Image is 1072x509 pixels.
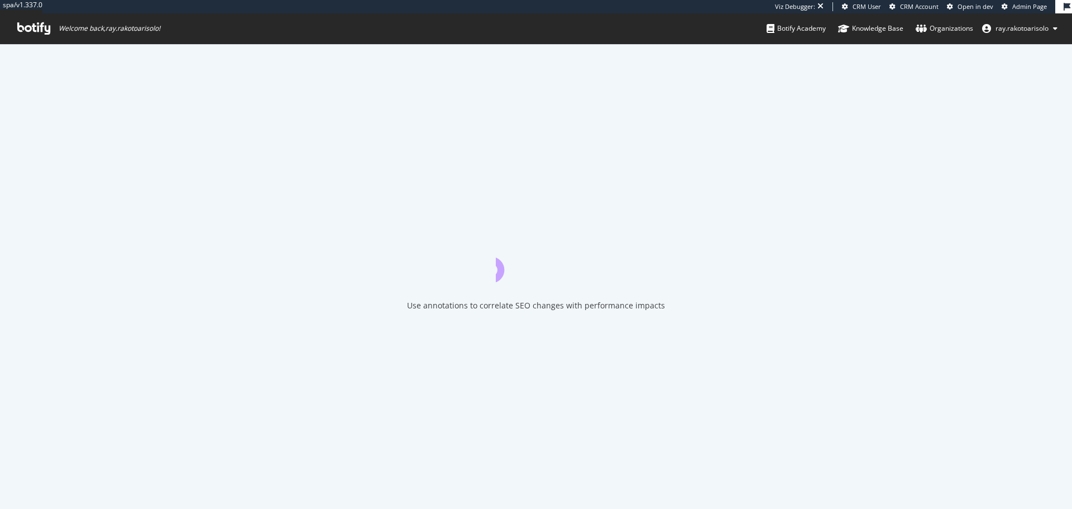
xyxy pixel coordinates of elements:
[916,13,973,44] a: Organizations
[767,23,826,34] div: Botify Academy
[947,2,993,11] a: Open in dev
[59,24,160,33] span: Welcome back, ray.rakotoarisolo !
[842,2,881,11] a: CRM User
[767,13,826,44] a: Botify Academy
[916,23,973,34] div: Organizations
[838,13,903,44] a: Knowledge Base
[900,2,939,11] span: CRM Account
[838,23,903,34] div: Knowledge Base
[1012,2,1047,11] span: Admin Page
[996,23,1049,33] span: ray.rakotoarisolo
[1002,2,1047,11] a: Admin Page
[973,20,1066,37] button: ray.rakotoarisolo
[853,2,881,11] span: CRM User
[407,300,665,311] div: Use annotations to correlate SEO changes with performance impacts
[775,2,815,11] div: Viz Debugger:
[496,242,576,282] div: animation
[958,2,993,11] span: Open in dev
[889,2,939,11] a: CRM Account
